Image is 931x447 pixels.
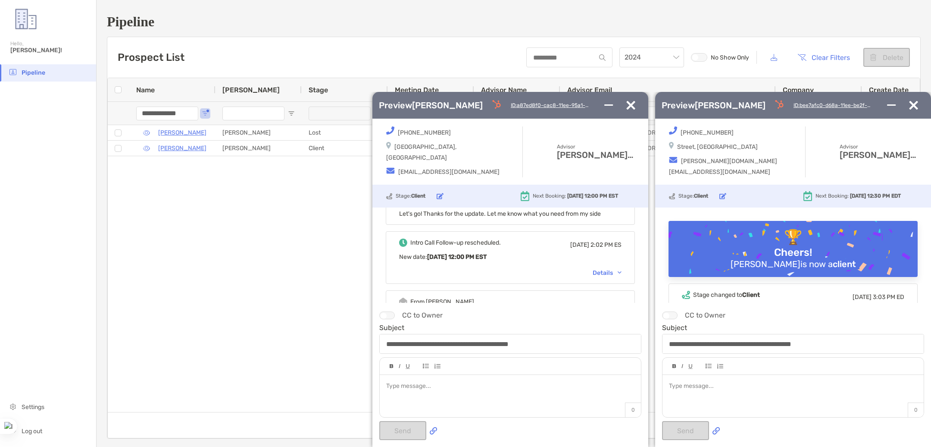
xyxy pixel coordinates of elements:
[399,364,400,368] img: Editor control icon
[618,271,622,274] img: Chevron icon
[386,167,395,174] img: Icon. Email
[669,126,734,138] p: [PHONE_NUMBER]
[158,143,206,154] a: [PERSON_NAME]
[672,364,676,368] img: Editor control icon
[669,193,675,199] img: Icon. Stage
[430,427,437,434] img: Icon. Upload file
[22,428,42,435] span: Log out
[136,86,155,94] span: Name
[411,193,425,199] b: Client
[669,126,677,135] img: Icon. Phone
[427,253,487,261] b: [DATE] 12:00 PM EST
[492,100,501,110] a: Go to Hubspot Deal
[625,403,641,417] p: 0
[908,403,924,417] p: 0
[379,100,483,110] h4: Preview [PERSON_NAME]
[423,364,429,368] img: Editor control icon
[669,156,794,177] p: [PERSON_NAME][DOMAIN_NAME][EMAIL_ADDRESS][DOMAIN_NAME]
[669,157,678,163] img: Icon. Email
[669,142,758,152] p: Street, [GEOGRAPHIC_DATA]
[669,142,674,149] img: Icon. Location
[410,298,474,305] div: From [PERSON_NAME]
[288,110,295,117] button: Open Filter Menu
[681,364,683,368] img: Editor control icon
[694,193,708,199] b: Client
[712,427,720,434] img: Icon. Upload file
[399,239,407,247] img: Event icon
[719,193,726,199] img: button icon
[216,125,302,140] div: [PERSON_NAME]
[396,191,425,201] p: Stage:
[557,144,634,160] h3: [PERSON_NAME], CFP®
[22,69,45,76] span: Pipeline
[216,141,302,156] div: [PERSON_NAME]
[850,193,901,199] b: [DATE] 12:30 PM EDT
[406,364,410,369] img: Editor control icon
[107,14,921,30] h1: Pipeline
[783,86,814,94] span: Company
[410,239,501,246] div: Intro Call Follow-up rescheduled.
[873,293,904,301] span: 3:03 PM ED
[10,3,41,35] img: Zoe Logo
[390,364,394,368] img: Editor control icon
[742,291,760,299] b: Client
[386,142,391,149] img: Icon. Location
[158,127,206,138] a: [PERSON_NAME]
[533,191,618,201] p: Next Booking:
[727,259,859,269] div: [PERSON_NAME] is now a
[570,241,589,249] span: [DATE]
[803,191,812,201] img: Icon. Next meeting date
[682,291,690,299] img: Event icon
[599,54,606,61] img: input icon
[771,246,815,259] div: Cheers!
[302,141,388,156] div: Client
[685,310,725,321] p: CC to Owner
[379,324,404,331] label: Subject
[693,291,760,299] div: Stage changed to
[775,100,784,109] img: Hubspot Icon
[402,310,443,321] p: CC to Owner
[437,193,444,199] img: button icon
[717,364,723,369] img: Editor control icon
[706,364,712,368] img: Editor control icon
[794,102,871,108] a: ID: bee7afc0-d68a-11ee-be2f-e30a9611c66a
[8,67,18,77] img: pipeline icon
[691,53,750,62] label: No Show Only
[399,252,622,262] p: New date :
[593,269,622,277] div: Details
[386,193,392,199] img: Icon. Stage
[492,100,501,109] img: Hubspot Icon
[853,293,872,301] span: [DATE]
[511,102,588,108] a: ID: a87ed8f0-cac8-11ee-95a1-d5c6ba7e54f1
[840,144,917,150] small: Advisor
[567,86,612,94] span: Advisor Email
[386,126,451,138] p: [PHONE_NUMBER]
[395,86,439,94] span: Meeting Date
[887,104,896,106] img: Minimize / Maximize preview window
[678,191,708,201] p: Stage:
[815,191,901,201] p: Next Booking:
[399,298,407,306] img: Event icon
[118,51,184,63] h3: Prospect List
[909,101,918,110] img: Close preview window
[567,193,618,199] b: [DATE] 12:00 PM EST
[434,364,441,369] img: Editor control icon
[202,110,209,117] button: Open Filter Menu
[399,210,601,217] span: Let's go! Thanks for the update. Let me know what you need from my side
[222,86,280,94] span: [PERSON_NAME]
[22,403,44,411] span: Settings
[662,324,687,331] label: Subject
[309,86,328,94] span: Stage
[626,101,635,110] img: Close preview window
[604,104,613,106] img: Minimize / Maximize preview window
[386,142,511,163] p: [GEOGRAPHIC_DATA], [GEOGRAPHIC_DATA]
[386,167,500,177] p: [EMAIL_ADDRESS][DOMAIN_NAME]
[840,144,917,160] h3: [PERSON_NAME], CFP®
[781,229,806,246] div: 🏆
[833,259,856,269] b: client
[775,100,784,110] a: Go to Hubspot Deal
[869,86,909,94] span: Create Date
[557,144,634,150] small: Advisor
[625,48,679,67] span: 2024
